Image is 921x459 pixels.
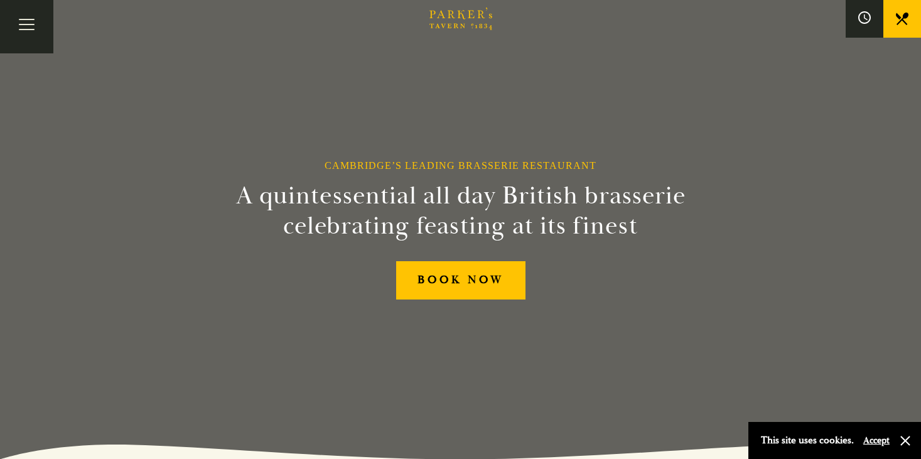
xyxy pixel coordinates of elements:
a: BOOK NOW [396,261,525,300]
p: This site uses cookies. [761,431,854,450]
h1: Cambridge’s Leading Brasserie Restaurant [325,159,596,171]
button: Accept [863,435,890,446]
h2: A quintessential all day British brasserie celebrating feasting at its finest [175,181,747,241]
button: Close and accept [899,435,912,447]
